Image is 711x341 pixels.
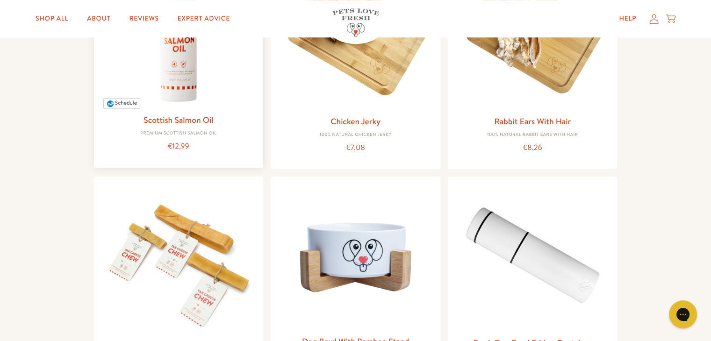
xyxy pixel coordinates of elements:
span: Schedule [115,99,137,107]
a: About [79,9,118,28]
div: €8,26 [455,142,610,154]
img: Fresh Dog Food Fridge Container [455,184,610,332]
a: Chicken Jerky [330,115,381,127]
a: Shop All [28,9,76,28]
img: Pets Love Fresh [332,8,379,37]
img: Dog Bowl With Bamboo Stand [278,184,433,331]
a: Scottish Salmon Oil [144,114,213,126]
div: Premium Scottish Salmon Oil [101,131,256,136]
div: 100% Natural Chicken Jerky [278,132,433,138]
button: Schedule [103,98,140,109]
div: 100% Natural Rabbit Ears with hair [455,132,610,138]
a: Help [611,9,644,28]
div: €12,99 [101,140,256,153]
img: Yak Cheese Chews [101,184,256,339]
iframe: Gorgias live chat messenger [664,297,702,332]
div: €7,08 [278,142,433,154]
a: Reviews [122,9,166,28]
a: Rabbit Ears With Hair [494,115,571,127]
a: Expert Advice [170,9,237,28]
